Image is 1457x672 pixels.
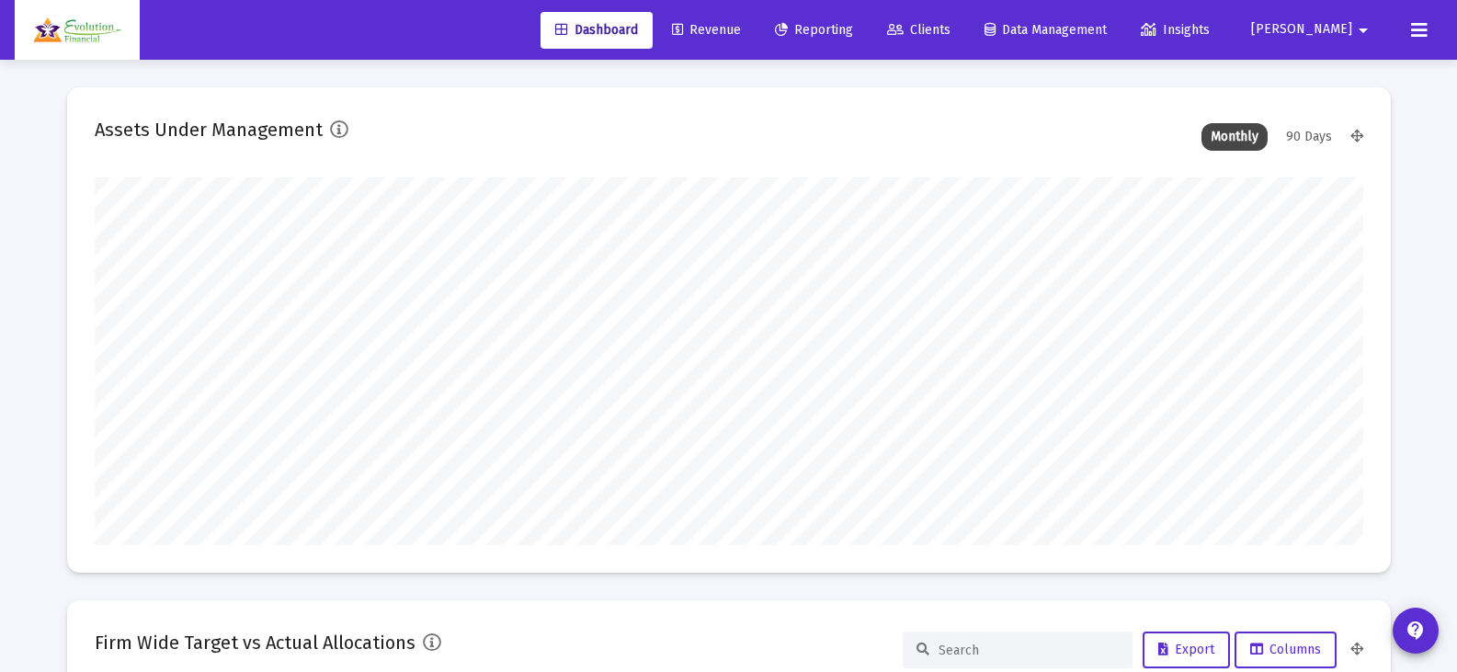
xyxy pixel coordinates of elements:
span: Export [1158,642,1214,657]
a: Revenue [657,12,756,49]
a: Insights [1126,12,1224,49]
span: Revenue [672,22,741,38]
span: Clients [887,22,950,38]
a: Dashboard [541,12,653,49]
h2: Assets Under Management [95,115,323,144]
span: Reporting [775,22,853,38]
span: Data Management [985,22,1107,38]
a: Reporting [760,12,868,49]
mat-icon: contact_support [1405,620,1427,642]
a: Data Management [970,12,1121,49]
button: [PERSON_NAME] [1229,11,1396,48]
input: Search [939,643,1119,658]
mat-icon: arrow_drop_down [1352,12,1374,49]
img: Dashboard [28,12,126,49]
span: Columns [1250,642,1321,657]
div: 90 Days [1277,123,1341,151]
h2: Firm Wide Target vs Actual Allocations [95,628,415,657]
button: Columns [1235,632,1337,668]
span: [PERSON_NAME] [1251,22,1352,38]
span: Dashboard [555,22,638,38]
button: Export [1143,632,1230,668]
a: Clients [872,12,965,49]
span: Insights [1141,22,1210,38]
div: Monthly [1201,123,1268,151]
